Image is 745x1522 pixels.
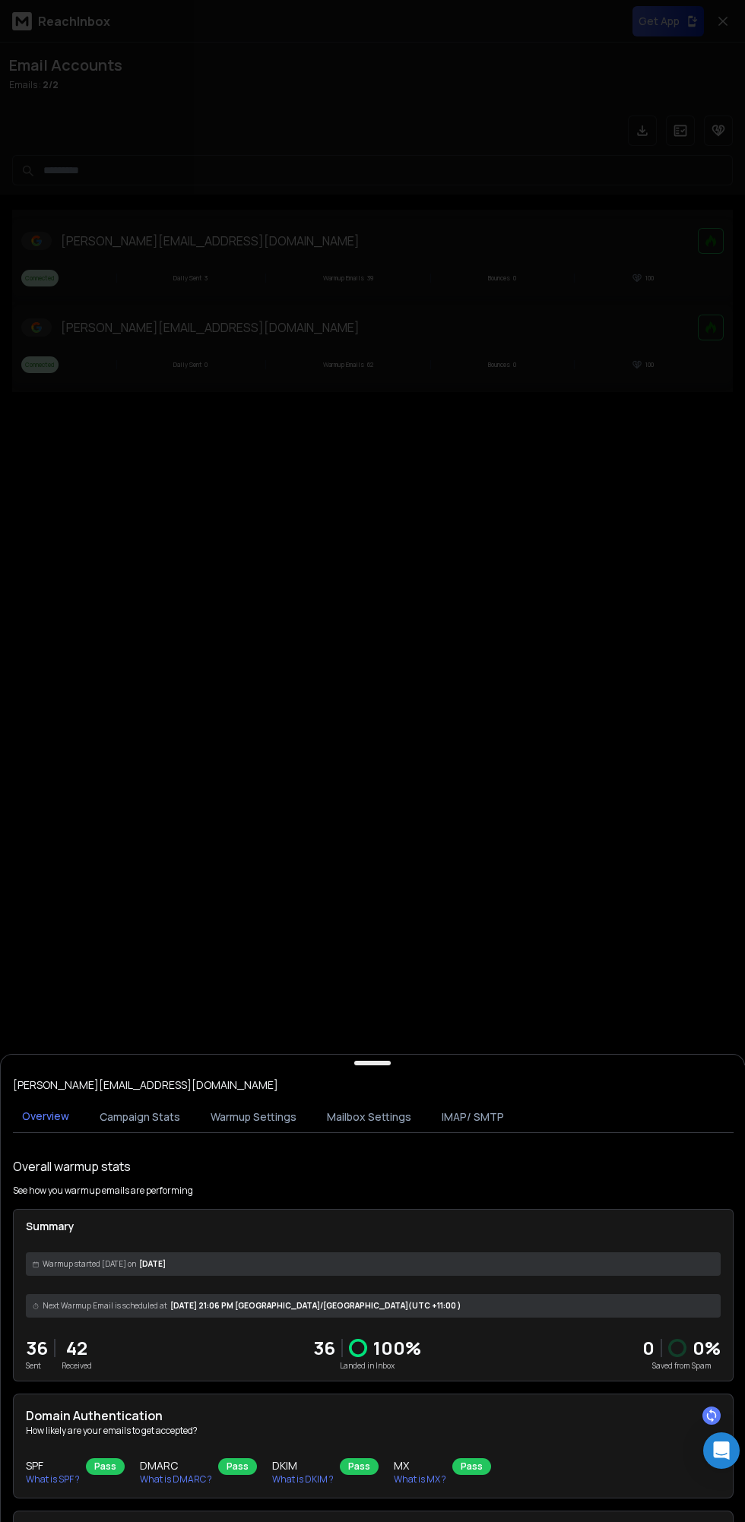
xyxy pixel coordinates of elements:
p: [PERSON_NAME][EMAIL_ADDRESS][DOMAIN_NAME] [13,1077,278,1093]
div: Pass [218,1458,257,1475]
p: Received [62,1360,92,1372]
h1: Overall warmup stats [13,1157,131,1176]
div: Pass [86,1458,125,1475]
p: What is DKIM ? [272,1473,334,1486]
div: [DATE] [26,1252,721,1276]
button: Campaign Stats [90,1100,189,1134]
div: Pass [340,1458,379,1475]
button: Mailbox Settings [318,1100,420,1134]
p: Sent [26,1360,48,1372]
p: 0 % [693,1336,721,1360]
h2: Domain Authentication [26,1407,721,1425]
p: See how you warmup emails are performing [13,1185,193,1197]
h3: DMARC [140,1458,212,1473]
p: Saved from Spam [642,1360,721,1372]
h3: MX [394,1458,446,1473]
button: Overview [13,1100,78,1134]
p: What is DMARC ? [140,1473,212,1486]
p: 100 % [373,1336,421,1360]
strong: 0 [642,1335,655,1360]
p: How likely are your emails to get accepted? [26,1425,721,1437]
div: Pass [452,1458,491,1475]
button: IMAP/ SMTP [433,1100,513,1134]
div: Open Intercom Messenger [703,1432,740,1469]
p: What is SPF ? [26,1473,80,1486]
p: Summary [26,1219,721,1234]
p: 36 [313,1336,335,1360]
p: What is MX ? [394,1473,446,1486]
p: 36 [26,1336,48,1360]
div: [DATE] 21:06 PM [GEOGRAPHIC_DATA]/[GEOGRAPHIC_DATA] (UTC +11:00 ) [26,1294,721,1318]
p: 42 [62,1336,92,1360]
span: Next Warmup Email is scheduled at [43,1300,167,1312]
span: Warmup started [DATE] on [43,1258,136,1270]
button: Warmup Settings [201,1100,306,1134]
h3: DKIM [272,1458,334,1473]
h3: SPF [26,1458,80,1473]
p: Landed in Inbox [313,1360,421,1372]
